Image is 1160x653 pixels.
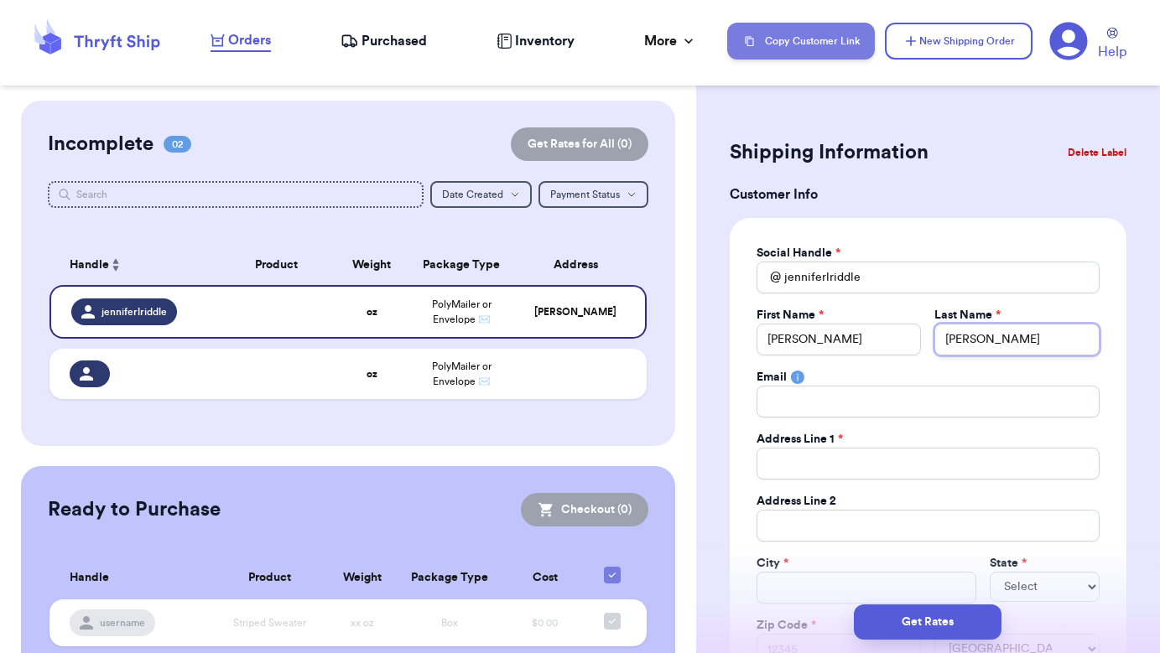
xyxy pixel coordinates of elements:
span: PolyMailer or Envelope ✉️ [432,299,492,324]
label: City [757,555,788,572]
th: Product [216,245,336,285]
strong: oz [367,307,377,317]
h3: Customer Info [730,184,1126,205]
h2: Ready to Purchase [48,496,221,523]
span: jenniferlriddle [101,305,167,319]
label: Last Name [934,307,1001,324]
span: 02 [164,136,191,153]
label: First Name [757,307,824,324]
th: Address [515,245,647,285]
span: Orders [228,30,271,50]
button: Copy Customer Link [727,23,875,60]
th: Weight [336,245,408,285]
label: Social Handle [757,245,840,262]
a: Help [1098,28,1126,62]
a: Purchased [341,31,427,51]
span: Box [441,618,458,628]
button: Checkout (0) [521,493,648,526]
a: Orders [211,30,271,52]
th: Weight [328,557,398,599]
button: Get Rates [854,604,1001,640]
span: Help [1098,42,1126,62]
th: Package Type [398,557,502,599]
input: Search [48,181,424,208]
span: Payment Status [550,189,620,200]
th: Product [211,557,327,599]
span: username [100,616,145,630]
span: xx oz [351,618,374,628]
button: Delete Label [1061,134,1133,171]
span: Handle [70,569,109,587]
div: @ [757,262,781,293]
button: New Shipping Order [885,23,1033,60]
span: Striped Sweater [233,618,306,628]
button: Payment Status [538,181,648,208]
label: Address Line 2 [757,493,836,510]
span: Inventory [515,31,575,51]
span: Handle [70,257,109,274]
label: State [990,555,1027,572]
h2: Shipping Information [730,139,929,166]
span: Purchased [362,31,427,51]
span: PolyMailer or Envelope ✉️ [432,361,492,386]
button: Date Created [430,181,532,208]
strong: oz [367,369,377,379]
th: Cost [502,557,589,599]
button: Get Rates for All (0) [511,127,648,161]
h2: Incomplete [48,131,153,158]
div: [PERSON_NAME] [525,306,625,319]
div: More [644,31,697,51]
a: Inventory [497,31,575,51]
span: Date Created [442,189,503,200]
label: Address Line 1 [757,431,843,448]
span: $0.00 [532,618,558,628]
label: Email [757,369,787,386]
th: Package Type [408,245,515,285]
button: Sort ascending [109,255,122,275]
